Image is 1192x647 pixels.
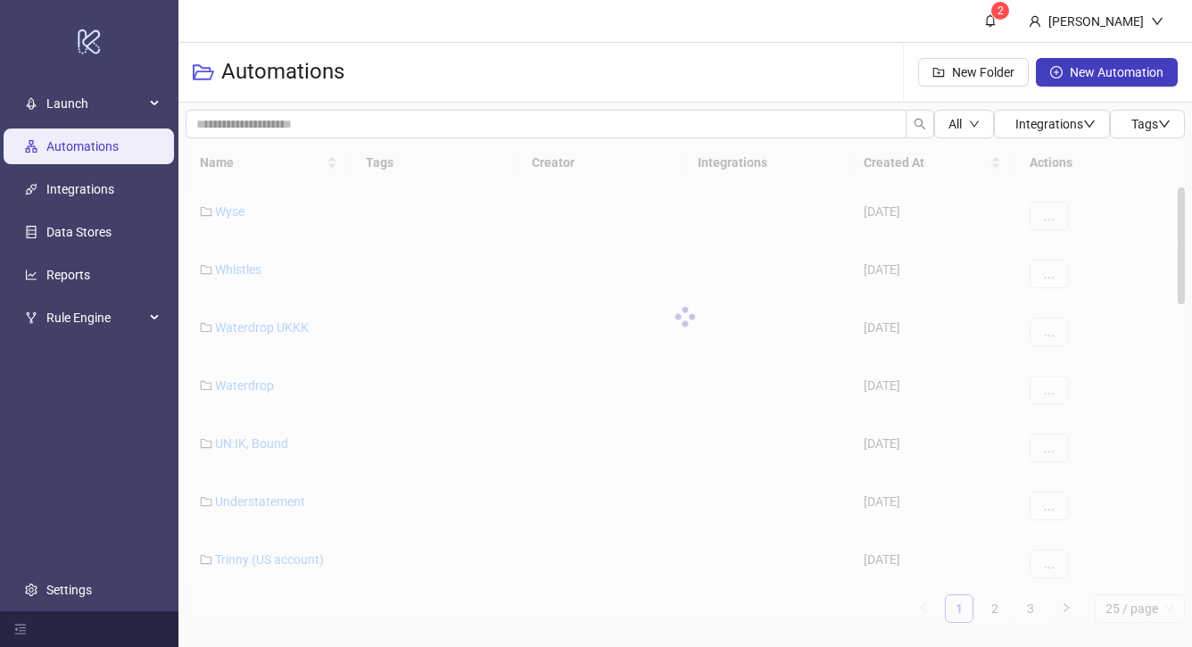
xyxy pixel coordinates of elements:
[1158,118,1171,130] span: down
[46,225,112,239] a: Data Stores
[46,86,145,121] span: Launch
[193,62,214,83] span: folder-open
[1131,117,1171,131] span: Tags
[1015,117,1096,131] span: Integrations
[952,65,1014,79] span: New Folder
[914,118,926,130] span: search
[1083,118,1096,130] span: down
[934,110,994,138] button: Alldown
[984,14,997,27] span: bell
[1029,15,1041,28] span: user
[1070,65,1163,79] span: New Automation
[1050,66,1063,79] span: plus-circle
[1041,12,1151,31] div: [PERSON_NAME]
[46,300,145,336] span: Rule Engine
[991,2,1009,20] sup: 2
[46,139,119,153] a: Automations
[14,623,27,635] span: menu-fold
[969,119,980,129] span: down
[948,117,962,131] span: All
[994,110,1110,138] button: Integrationsdown
[46,583,92,597] a: Settings
[46,268,90,282] a: Reports
[997,4,1004,17] span: 2
[46,182,114,196] a: Integrations
[918,58,1029,87] button: New Folder
[25,97,37,110] span: rocket
[1110,110,1185,138] button: Tagsdown
[1151,15,1163,28] span: down
[1036,58,1178,87] button: New Automation
[221,58,344,87] h3: Automations
[25,311,37,324] span: fork
[932,66,945,79] span: folder-add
